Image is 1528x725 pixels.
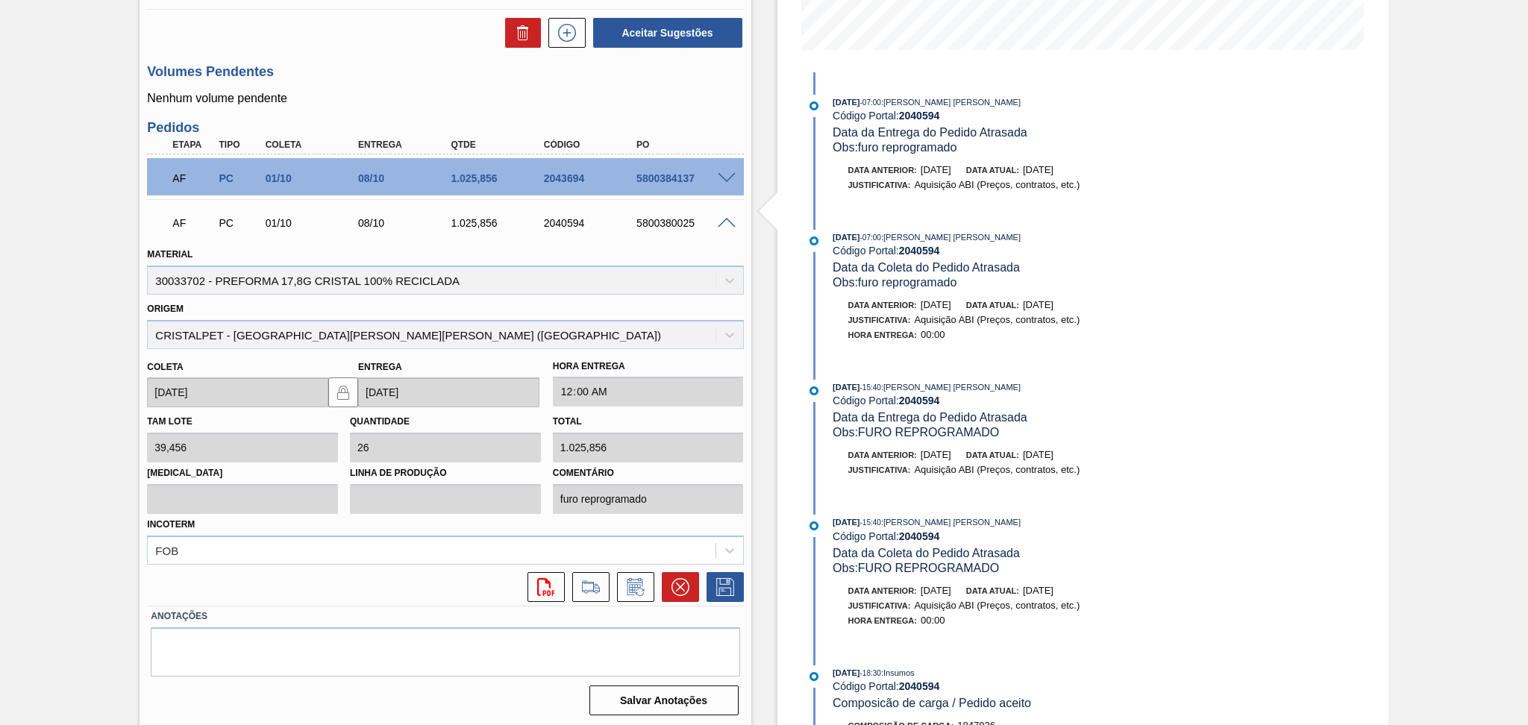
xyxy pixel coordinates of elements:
button: Aceitar Sugestões [593,18,742,48]
span: Data atual: [966,586,1019,595]
span: [DATE] [1023,299,1053,310]
div: Tipo [215,139,263,150]
div: Cancelar pedido [654,572,699,602]
label: Incoterm [147,519,195,530]
span: Justificativa: [848,181,911,189]
label: Entrega [358,362,402,372]
p: AF [172,172,213,184]
div: Código Portal: [833,395,1187,407]
div: Abrir arquivo PDF [520,572,565,602]
span: [DATE] [921,585,951,596]
span: Justificativa: [848,601,911,610]
span: - 07:00 [860,98,881,107]
span: [DATE] [1023,164,1053,175]
span: - 07:00 [860,233,881,242]
span: Justificativa: [848,316,911,324]
span: - 15:40 [860,518,881,527]
div: 08/10/2025 [354,217,459,229]
label: Comentário [553,462,744,484]
span: Hora Entrega : [848,616,918,625]
div: Pedido de Compra [215,172,263,184]
div: Código Portal: [833,110,1187,122]
span: Data atual: [966,301,1019,310]
div: Aguardando Faturamento [169,207,217,239]
h3: Volumes Pendentes [147,64,743,80]
div: 2040594 [540,217,645,229]
span: Data da Entrega do Pedido Atrasada [833,411,1027,424]
div: Excluir Sugestões [498,18,541,48]
div: 2043694 [540,172,645,184]
label: [MEDICAL_DATA] [147,462,338,484]
span: Obs: FURO REPROGRAMADO [833,426,999,439]
button: Salvar Anotações [589,685,739,715]
span: Data da Coleta do Pedido Atrasada [833,547,1020,559]
span: : [PERSON_NAME] [PERSON_NAME] [881,233,1021,242]
div: Código [540,139,645,150]
span: Data atual: [966,451,1019,459]
img: atual [810,101,818,110]
div: Etapa [169,139,217,150]
div: 01/10/2025 [262,172,366,184]
span: - 15:40 [860,383,881,392]
div: Informar alteração no pedido [610,572,654,602]
span: Aquisição ABI (Preços, contratos, etc.) [914,179,1080,190]
span: Data anterior: [848,451,917,459]
span: [DATE] [833,518,859,527]
span: : [PERSON_NAME] [PERSON_NAME] [881,518,1021,527]
strong: 2040594 [899,245,940,257]
span: 00:00 [921,615,945,626]
div: PO [633,139,737,150]
div: 1.025,856 [447,217,551,229]
button: locked [328,377,358,407]
div: 5800380025 [633,217,737,229]
span: Justificativa: [848,465,911,474]
label: Hora Entrega [553,356,744,377]
span: [DATE] [833,233,859,242]
p: AF [172,217,213,229]
span: Hora Entrega : [848,330,918,339]
div: Aguardando Faturamento [169,162,217,195]
div: Nova sugestão [541,18,586,48]
label: Tam lote [147,416,192,427]
div: FOB [155,544,178,556]
input: dd/mm/yyyy [358,377,539,407]
div: 08/10/2025 [354,172,459,184]
input: dd/mm/yyyy [147,377,328,407]
div: Entrega [354,139,459,150]
img: locked [334,383,352,401]
img: atual [810,236,818,245]
span: [DATE] [833,383,859,392]
span: [DATE] [921,164,951,175]
div: Pedido de Compra [215,217,263,229]
span: [DATE] [921,449,951,460]
span: Data anterior: [848,166,917,175]
strong: 2040594 [899,680,940,692]
span: : Insumos [881,668,915,677]
span: Aquisição ABI (Preços, contratos, etc.) [914,600,1080,611]
span: Data da Entrega do Pedido Atrasada [833,126,1027,139]
div: Coleta [262,139,366,150]
div: 1.025,856 [447,172,551,184]
span: [DATE] [921,299,951,310]
span: Data anterior: [848,586,917,595]
div: Salvar Pedido [699,572,744,602]
span: Obs: furo reprogramado [833,276,956,289]
strong: 2040594 [899,530,940,542]
strong: 2040594 [899,395,940,407]
span: [DATE] [833,98,859,107]
span: Aquisição ABI (Preços, contratos, etc.) [914,314,1080,325]
span: Data da Coleta do Pedido Atrasada [833,261,1020,274]
p: Nenhum volume pendente [147,92,743,105]
div: 01/10/2025 [262,217,366,229]
div: 5800384137 [633,172,737,184]
span: 00:00 [921,329,945,340]
span: Data anterior: [848,301,917,310]
img: atual [810,672,818,681]
strong: 2040594 [899,110,940,122]
span: : [PERSON_NAME] [PERSON_NAME] [881,98,1021,107]
img: atual [810,386,818,395]
label: Linha de Produção [350,462,541,484]
div: Código Portal: [833,245,1187,257]
h3: Pedidos [147,120,743,136]
label: Coleta [147,362,183,372]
